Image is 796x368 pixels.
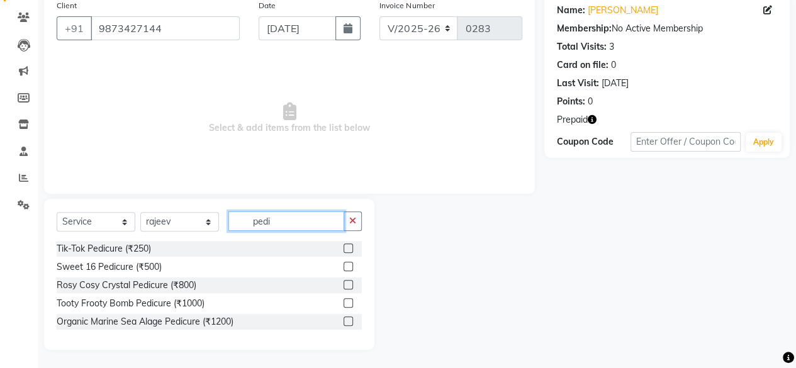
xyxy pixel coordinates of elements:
[602,77,629,90] div: [DATE]
[746,133,782,152] button: Apply
[57,242,151,255] div: Tik-Tok Pedicure (₹250)
[557,22,777,35] div: No Active Membership
[57,55,522,181] span: Select & add items from the list below
[588,95,593,108] div: 0
[57,260,162,274] div: Sweet 16 Pedicure (₹500)
[57,16,92,40] button: +91
[611,59,616,72] div: 0
[57,315,233,328] div: Organic Marine Sea Alage Pedicure (₹1200)
[609,40,614,53] div: 3
[557,59,608,72] div: Card on file:
[588,4,658,17] a: [PERSON_NAME]
[57,279,196,292] div: Rosy Cosy Crystal Pedicure (₹800)
[631,132,741,152] input: Enter Offer / Coupon Code
[91,16,240,40] input: Search by Name/Mobile/Email/Code
[557,77,599,90] div: Last Visit:
[557,113,588,126] span: Prepaid
[557,22,612,35] div: Membership:
[557,95,585,108] div: Points:
[228,211,344,231] input: Search or Scan
[557,4,585,17] div: Name:
[557,135,631,148] div: Coupon Code
[557,40,607,53] div: Total Visits:
[57,297,205,310] div: Tooty Frooty Bomb Pedicure (₹1000)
